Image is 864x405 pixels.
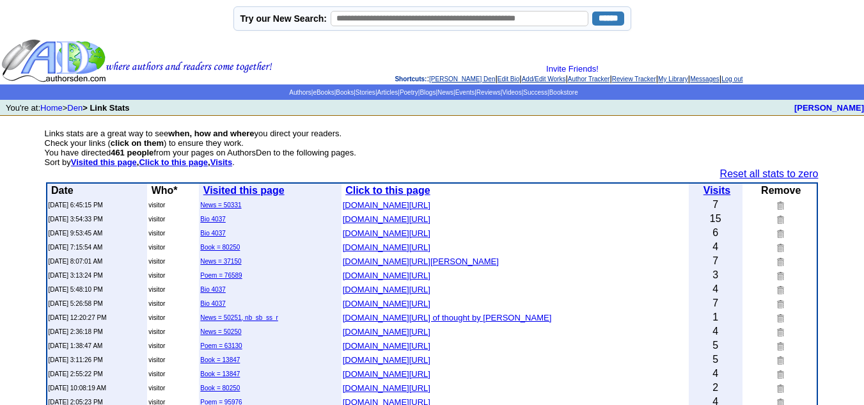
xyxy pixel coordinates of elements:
a: Reset all stats to zero [720,168,819,179]
font: [DOMAIN_NAME][URL] [343,214,430,224]
a: Bookstore [549,89,578,96]
a: [DOMAIN_NAME][URL] [343,213,430,224]
img: Remove this link [774,355,784,365]
div: : | | | | | | | [275,64,863,83]
a: Poem = 76589 [200,272,242,279]
a: Messages [690,75,719,83]
font: [DATE] 8:07:01 AM [49,258,103,265]
a: [DOMAIN_NAME][URL] [343,340,430,351]
a: Book = 80250 [200,244,240,251]
font: [DOMAIN_NAME][URL] [343,355,430,365]
a: News = 50251, nb_sb_ss_r [200,314,278,321]
b: , [71,157,139,167]
a: Log out [721,75,742,83]
font: [DOMAIN_NAME][URL] [343,327,430,337]
a: Click to this page [139,157,208,167]
font: [DOMAIN_NAME][URL] [343,200,430,210]
font: [DATE] 2:36:18 PM [49,328,103,335]
a: Visits [210,157,232,167]
a: Bio 4037 [200,286,225,293]
a: My Library [658,75,688,83]
a: Authors [289,89,311,96]
img: Remove this link [774,327,784,337]
img: header_logo2.gif [1,38,272,83]
td: 7 [689,254,742,268]
a: [DOMAIN_NAME][URL] [343,199,430,210]
a: Bio 4037 [200,230,225,237]
img: Remove this link [774,271,784,280]
a: Book = 13847 [200,370,240,377]
font: [DATE] 9:53:45 AM [49,230,103,237]
td: 3 [689,268,742,282]
a: Reviews [476,89,501,96]
a: Click to this page [345,185,430,196]
font: [DATE] 3:54:33 PM [49,216,103,223]
td: 4 [689,367,742,381]
img: Remove this link [774,341,784,351]
font: [DATE] 1:38:47 AM [49,342,103,349]
font: [DATE] 3:13:24 PM [49,272,103,279]
font: visitor [148,258,165,265]
td: 5 [689,338,742,353]
a: Edit Bio [498,75,519,83]
b: > Link Stats [82,103,129,113]
font: [DOMAIN_NAME][URL] [343,271,430,280]
font: visitor [148,314,165,321]
a: [DOMAIN_NAME][URL] [343,382,430,393]
td: 2 [689,381,742,395]
font: visitor [148,272,165,279]
img: Remove this link [774,313,784,322]
font: [DOMAIN_NAME][URL] [343,383,430,393]
font: visitor [148,216,165,223]
font: visitor [148,230,165,237]
font: visitor [148,286,165,293]
a: Articles [377,89,398,96]
font: [DOMAIN_NAME][URL] [343,341,430,351]
a: News = 37150 [200,258,241,265]
a: Book = 80250 [200,385,240,392]
a: Visits [703,185,730,196]
a: [DOMAIN_NAME][URL] [343,283,430,294]
font: visitor [148,244,165,251]
font: visitor [148,356,165,363]
img: Remove this link [774,214,784,224]
a: News [437,89,453,96]
font: [DOMAIN_NAME][URL] [343,299,430,308]
td: 6 [689,226,742,240]
a: [DOMAIN_NAME][URL] [343,241,430,252]
font: [DOMAIN_NAME][URL] [343,285,430,294]
td: 4 [689,282,742,296]
a: [DOMAIN_NAME][URL] [343,298,430,308]
a: Author Tracker [568,75,610,83]
b: , [139,157,210,167]
a: News = 50250 [200,328,241,335]
font: visitor [148,385,165,392]
font: [DOMAIN_NAME][URL][PERSON_NAME] [343,257,499,266]
font: [DOMAIN_NAME][URL] [343,242,430,252]
b: Remove [761,185,801,196]
a: Bio 4037 [200,300,225,307]
td: 7 [689,198,742,212]
a: Books [336,89,354,96]
label: Try our New Search: [240,13,327,24]
a: [PERSON_NAME] [794,103,864,113]
a: [DOMAIN_NAME][URL] [343,354,430,365]
a: Visited this page [203,185,285,196]
a: [DOMAIN_NAME][URL] [343,368,430,379]
font: [DATE] 12:20:27 PM [49,314,107,321]
a: Poetry [400,89,418,96]
font: [DATE] 5:26:58 PM [49,300,103,307]
font: [DATE] 7:15:54 AM [49,244,103,251]
a: Invite Friends! [546,64,599,74]
font: visitor [148,370,165,377]
a: Bio 4037 [200,216,225,223]
a: Success [523,89,547,96]
img: Remove this link [774,285,784,294]
font: visitor [148,342,165,349]
font: visitor [148,300,165,307]
a: [DOMAIN_NAME][URL] [343,326,430,337]
td: 4 [689,324,742,338]
td: 1 [689,310,742,324]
